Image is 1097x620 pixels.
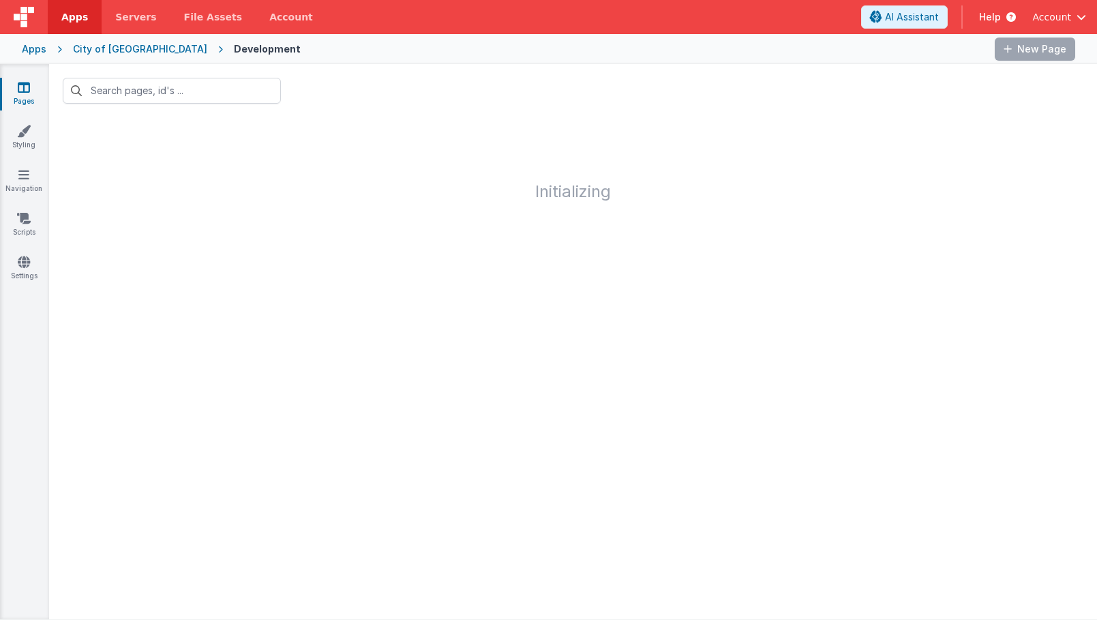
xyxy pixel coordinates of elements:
[49,117,1097,201] h1: Initializing
[1032,10,1086,24] button: Account
[63,78,281,104] input: Search pages, id's ...
[885,10,939,24] span: AI Assistant
[1032,10,1071,24] span: Account
[184,10,243,24] span: File Assets
[61,10,88,24] span: Apps
[979,10,1001,24] span: Help
[234,42,301,56] div: Development
[861,5,948,29] button: AI Assistant
[73,42,207,56] div: City of [GEOGRAPHIC_DATA]
[995,38,1075,61] button: New Page
[22,42,46,56] div: Apps
[115,10,156,24] span: Servers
